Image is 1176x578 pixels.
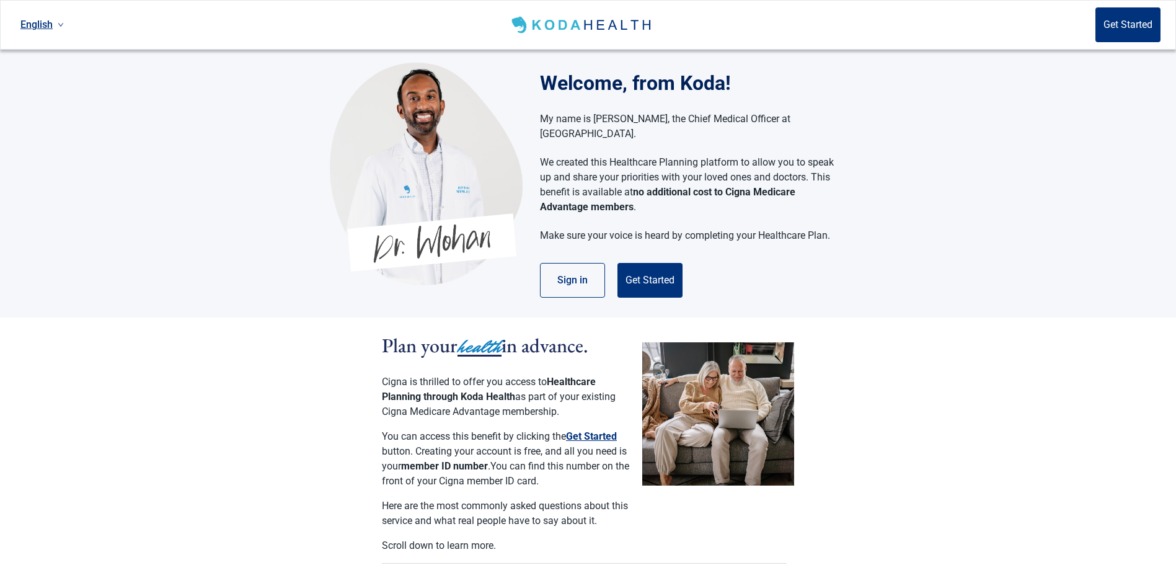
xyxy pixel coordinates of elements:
span: health [458,333,502,360]
p: Scroll down to learn more. [382,538,630,553]
p: Make sure your voice is heard by completing your Healthcare Plan. [540,228,834,243]
a: Current language: English [15,14,69,35]
p: You can access this benefit by clicking the button. Creating your account is free, and all you ne... [382,429,630,489]
img: Couple planning their healthcare together [642,342,794,486]
h1: Welcome, from Koda! [540,68,847,98]
p: Here are the most commonly asked questions about this service and what real people have to say ab... [382,499,630,528]
button: Get Started [617,263,683,298]
p: We created this Healthcare Planning platform to allow you to speak up and share your priorities w... [540,155,834,215]
span: down [58,22,64,28]
span: Cigna is thrilled to offer you access to [382,376,547,388]
button: Get Started [1095,7,1161,42]
button: Sign in [540,263,605,298]
span: Plan your [382,332,458,358]
img: Koda Health [509,15,656,35]
p: My name is [PERSON_NAME], the Chief Medical Officer at [GEOGRAPHIC_DATA]. [540,112,834,141]
strong: member ID number [401,460,488,472]
strong: no additional cost to Cigna Medicare Advantage members [540,186,795,213]
span: in advance. [502,332,588,358]
button: Get Started [566,429,617,444]
img: Koda Health [330,62,523,285]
